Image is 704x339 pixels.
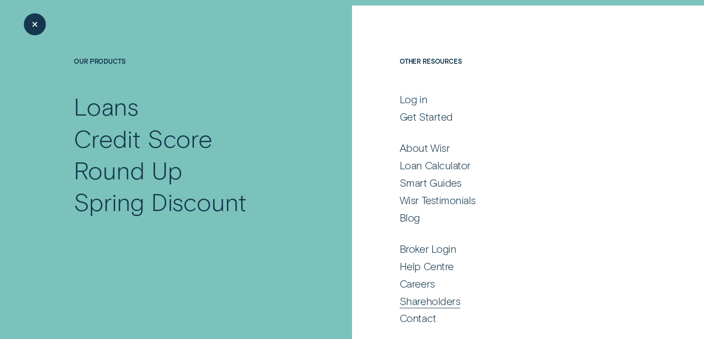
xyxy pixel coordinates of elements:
div: Smart Guides [400,176,461,189]
a: Loans [74,90,301,122]
div: Log in [400,93,427,106]
div: Shareholders [400,295,460,308]
div: Contact [400,311,436,325]
a: Smart Guides [400,176,630,189]
a: Careers [400,277,630,290]
a: Round Up [74,154,301,186]
div: Spring Discount [74,186,247,217]
div: Careers [400,277,435,290]
div: Get Started [400,110,453,123]
div: Loans [74,90,138,122]
a: Log in [400,93,630,106]
h4: Other Resources [400,57,630,90]
a: Help Centre [400,260,630,273]
div: Credit Score [74,122,212,154]
h4: Our Products [74,57,301,90]
a: Credit Score [74,122,301,154]
a: Blog [400,211,630,224]
a: Get Started [400,110,630,123]
div: Round Up [74,154,182,186]
div: Loan Calculator [400,159,471,172]
button: Close Menu [24,13,46,35]
div: About Wisr [400,141,450,155]
a: Spring Discount [74,186,301,217]
a: Contact [400,311,630,325]
div: Broker Login [400,242,456,256]
div: Blog [400,211,420,224]
a: Broker Login [400,242,630,256]
a: Loan Calculator [400,159,630,172]
div: Help Centre [400,260,454,273]
div: Wisr Testimonials [400,194,476,207]
a: Wisr Testimonials [400,194,630,207]
a: About Wisr [400,141,630,155]
a: Shareholders [400,295,630,308]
